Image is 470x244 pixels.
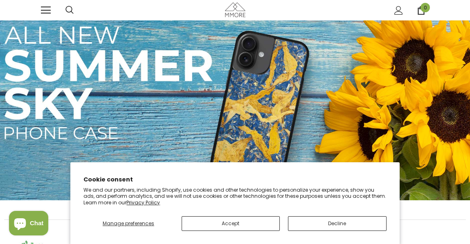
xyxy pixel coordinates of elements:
[83,216,173,231] button: Manage preferences
[417,6,425,15] a: 0
[225,2,245,17] img: MMORE Cases
[83,187,386,206] p: We and our partners, including Shopify, use cookies and other technologies to personalize your ex...
[126,199,160,206] a: Privacy Policy
[421,3,430,12] span: 0
[288,216,387,231] button: Decline
[182,216,280,231] button: Accept
[103,220,154,227] span: Manage preferences
[7,211,51,237] inbox-online-store-chat: Shopify online store chat
[83,175,386,184] h2: Cookie consent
